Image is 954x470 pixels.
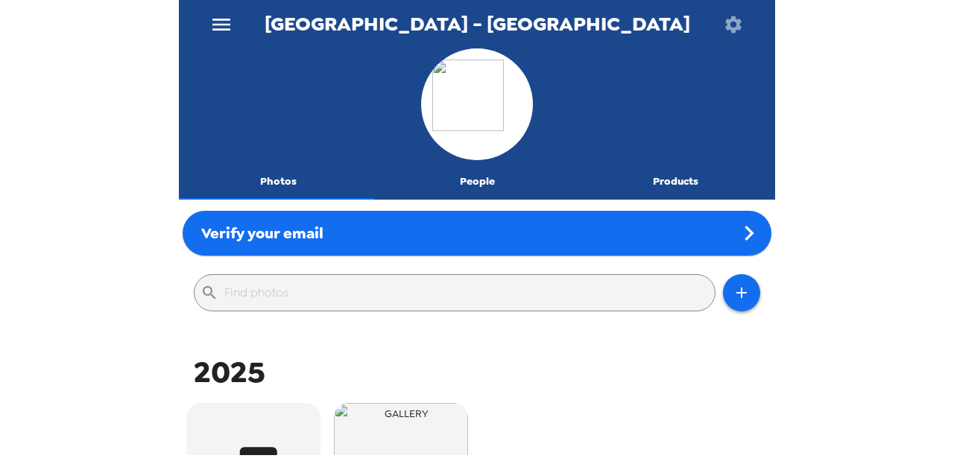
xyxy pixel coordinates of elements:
[576,164,775,200] button: Products
[224,281,709,305] input: Find photos
[194,352,265,392] span: 2025
[265,14,690,34] span: [GEOGRAPHIC_DATA] - [GEOGRAPHIC_DATA]
[378,164,577,200] button: People
[179,164,378,200] button: Photos
[201,223,323,243] span: Verify your email
[432,60,522,149] img: org logo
